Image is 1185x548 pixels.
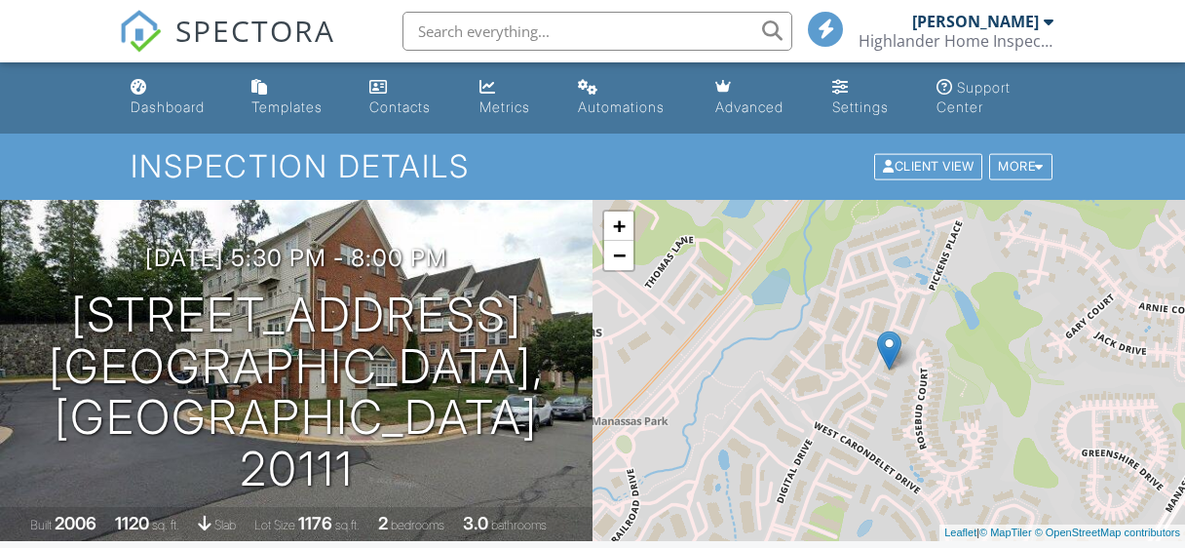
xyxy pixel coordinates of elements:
div: Advanced [715,98,784,115]
a: Templates [244,70,346,126]
a: Client View [872,158,987,173]
a: Support Center [929,70,1063,126]
span: sq.ft. [335,518,360,532]
a: Zoom in [604,212,633,241]
img: The Best Home Inspection Software - Spectora [119,10,162,53]
div: 3.0 [463,513,488,533]
div: 1176 [298,513,332,533]
div: 2 [378,513,388,533]
span: bedrooms [391,518,444,532]
a: © MapTiler [979,527,1032,538]
div: Support Center [937,79,1011,115]
a: Automations (Basic) [570,70,691,126]
a: Advanced [707,70,809,126]
span: bathrooms [491,518,547,532]
a: Metrics [472,70,554,126]
a: Settings [824,70,913,126]
div: Client View [874,154,982,180]
h3: [DATE] 5:30 pm - 8:00 pm [145,245,447,271]
div: Templates [251,98,323,115]
a: Leaflet [944,527,976,538]
div: Metrics [479,98,530,115]
div: Settings [832,98,889,115]
div: 2006 [55,513,96,533]
div: Dashboard [131,98,205,115]
h1: Inspection Details [131,149,1053,183]
span: Lot Size [254,518,295,532]
input: Search everything... [402,12,792,51]
div: Highlander Home Inspection LLC [859,31,1053,51]
div: | [939,525,1185,541]
a: Contacts [362,70,457,126]
a: © OpenStreetMap contributors [1035,527,1180,538]
div: More [989,154,1052,180]
h1: [STREET_ADDRESS] [GEOGRAPHIC_DATA], [GEOGRAPHIC_DATA] 20111 [31,290,561,495]
span: SPECTORA [175,10,335,51]
div: 1120 [115,513,149,533]
a: Zoom out [604,241,633,270]
span: Built [30,518,52,532]
div: Contacts [369,98,431,115]
div: [PERSON_NAME] [912,12,1039,31]
span: slab [214,518,236,532]
span: sq. ft. [152,518,179,532]
div: Automations [578,98,665,115]
a: Dashboard [123,70,228,126]
a: SPECTORA [119,26,335,67]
